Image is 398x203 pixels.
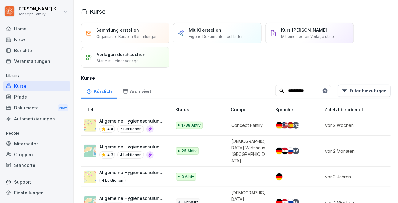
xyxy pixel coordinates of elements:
[324,106,395,113] p: Zuletzt bearbeitet
[3,187,70,198] a: Einstellungen
[281,27,327,33] p: Kurs [PERSON_NAME]
[276,148,283,154] img: de.svg
[181,174,194,180] p: 3 Aktiv
[99,195,165,201] p: Allgemeine Hygieneschulung (nach LHMV §4)
[90,7,105,16] h1: Kurse
[3,34,70,45] a: News
[3,71,70,81] p: Library
[3,45,70,56] a: Berichte
[83,106,173,113] p: Titel
[107,152,113,158] p: 4.3
[287,148,294,154] img: ru.svg
[3,128,70,138] p: People
[231,122,265,128] p: Concept Family
[99,177,126,184] p: 4 Lektionen
[81,74,391,82] h3: Kurse
[3,56,70,67] a: Veranstaltungen
[3,91,70,102] a: Pfade
[3,177,70,187] div: Support
[84,171,96,183] img: vpawdafatbtp6pvh59m2s6jm.png
[281,34,338,39] p: Mit einer leeren Vorlage starten
[3,138,70,149] a: Mitarbeiter
[58,104,68,112] div: New
[231,106,273,113] p: Gruppe
[231,138,265,164] p: [DEMOGRAPHIC_DATA] Wirtshaus [GEOGRAPHIC_DATA]
[99,169,165,176] p: Allgemeine Hygieneschulung (nach LHMV §4)
[281,122,288,129] img: us.svg
[3,113,70,124] a: Automatisierungen
[276,173,283,180] img: de.svg
[181,148,197,154] p: 25 Aktiv
[325,148,388,154] p: vor 2 Monaten
[107,126,113,132] p: 4.4
[275,106,322,113] p: Sprache
[84,145,96,157] img: gxsnf7ygjsfsmxd96jxi4ufn.png
[117,125,144,133] p: 7 Lektionen
[3,160,70,171] a: Standorte
[3,149,70,160] a: Gruppen
[99,118,165,124] p: Allgemeine Hygieneschulung nach LMHV §4 & gemäß §43 IFSG
[325,122,388,128] p: vor 2 Wochen
[293,148,299,154] div: + 6
[96,27,139,33] p: Sammlung erstellen
[99,144,165,150] p: Allgemeine Hygieneschulung (nach LHMV §4)
[293,122,299,129] div: + 12
[3,23,70,34] a: Home
[189,27,221,33] p: Mit KI erstellen
[175,106,228,113] p: Status
[3,102,70,114] div: Dokumente
[338,85,391,97] button: Filter hinzufügen
[281,148,288,154] img: eg.svg
[3,102,70,114] a: DokumenteNew
[181,123,201,128] p: 1738 Aktiv
[97,58,139,64] p: Starte mit einer Vorlage
[81,83,117,99] a: Kürzlich
[117,151,144,159] p: 4 Lektionen
[97,51,145,58] p: Vorlagen durchsuchen
[96,34,157,39] p: Organisiere Kurse in Sammlungen
[189,34,244,39] p: Eigene Dokumente hochladen
[17,6,62,12] p: [PERSON_NAME] Komarov
[17,12,62,16] p: Concept Family
[3,81,70,91] a: Kurse
[84,119,96,132] img: keporxd7e2fe1yz451s804y5.png
[287,122,294,129] img: es.svg
[276,122,283,129] img: de.svg
[117,83,157,99] a: Archiviert
[325,173,388,180] p: vor 2 Jahren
